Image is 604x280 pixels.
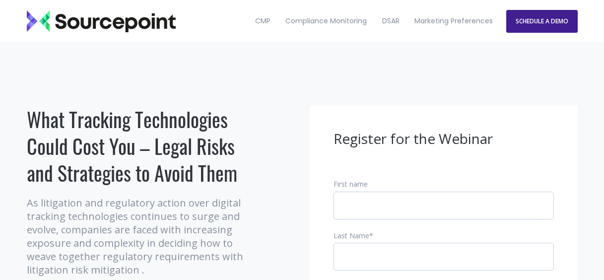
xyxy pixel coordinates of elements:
span: Last Name [334,231,369,240]
p: As litigation and regulatory action over digital tracking technologies continues to surge and evo... [27,196,248,277]
a: SCHEDULE A DEMO [506,10,578,33]
span: First name [334,179,368,189]
h1: What Tracking Technologies Could Cost You – Legal Risks and Strategies to Avoid Them [27,106,248,186]
h3: Register for the Webinar [334,130,554,148]
img: Sourcepoint_logo_black_transparent (2)-2 [27,10,176,32]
